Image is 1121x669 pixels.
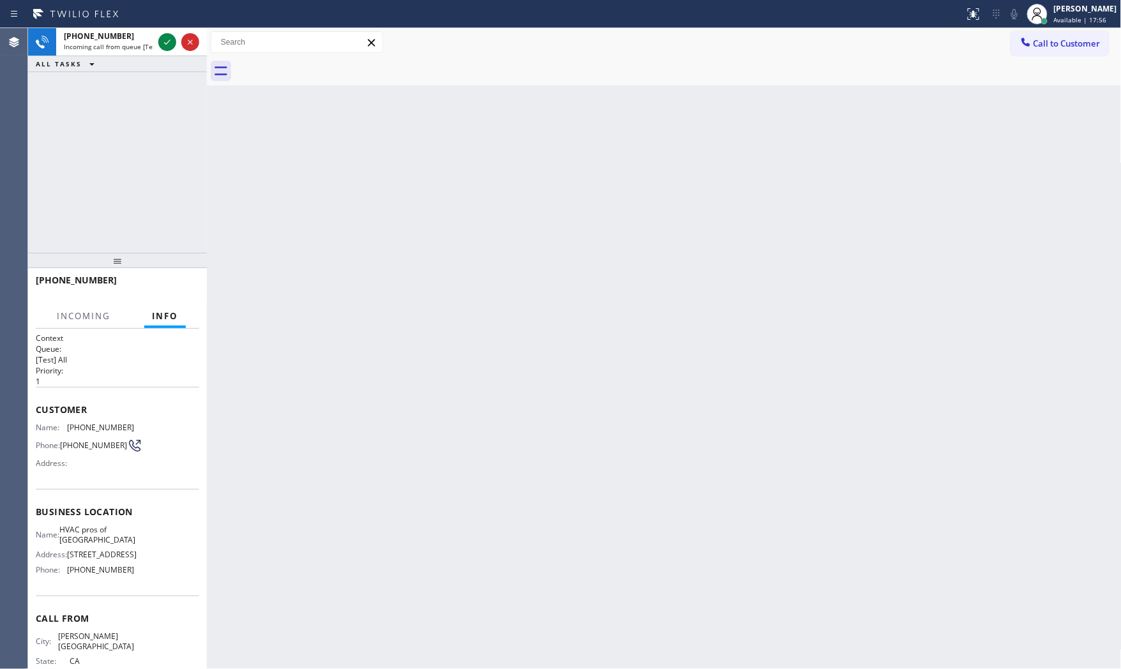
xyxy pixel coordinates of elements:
[36,365,199,376] h2: Priority:
[58,631,134,651] span: [PERSON_NAME][GEOGRAPHIC_DATA]
[70,656,133,666] span: CA
[36,423,67,432] span: Name:
[144,304,186,329] button: Info
[1011,31,1109,56] button: Call to Customer
[36,458,70,468] span: Address:
[36,333,199,343] h1: Context
[67,565,134,575] span: [PHONE_NUMBER]
[36,550,67,559] span: Address:
[36,354,199,365] p: [Test] All
[36,59,82,68] span: ALL TASKS
[1054,3,1117,14] div: [PERSON_NAME]
[67,550,137,559] span: [STREET_ADDRESS]
[49,304,118,329] button: Incoming
[36,403,199,416] span: Customer
[28,56,107,71] button: ALL TASKS
[59,525,135,545] span: HVAC pros of [GEOGRAPHIC_DATA]
[36,656,70,666] span: State:
[36,376,199,387] p: 1
[1005,5,1023,23] button: Mute
[67,423,134,432] span: [PHONE_NUMBER]
[158,33,176,51] button: Accept
[152,310,178,322] span: Info
[211,32,382,52] input: Search
[36,530,59,539] span: Name:
[64,31,134,41] span: [PHONE_NUMBER]
[36,343,199,354] h2: Queue:
[36,274,117,286] span: [PHONE_NUMBER]
[1054,15,1107,24] span: Available | 17:56
[60,440,127,450] span: [PHONE_NUMBER]
[36,565,67,575] span: Phone:
[36,440,60,450] span: Phone:
[36,506,199,518] span: Business location
[36,636,58,646] span: City:
[181,33,199,51] button: Reject
[57,310,110,322] span: Incoming
[1034,38,1101,49] span: Call to Customer
[64,42,170,51] span: Incoming call from queue [Test] All
[36,612,199,624] span: Call From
